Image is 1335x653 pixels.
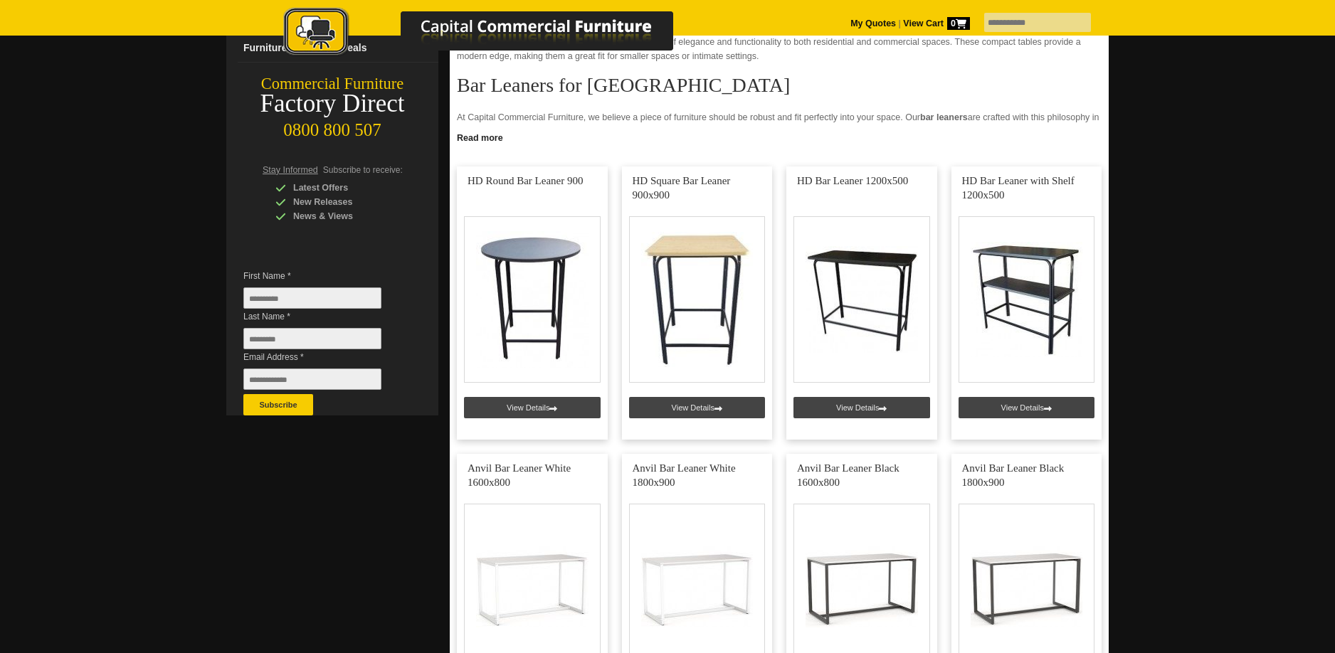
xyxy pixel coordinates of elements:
div: Latest Offers [275,181,411,195]
h2: Bar Leaners for [GEOGRAPHIC_DATA] [457,75,1102,96]
span: 0 [947,17,970,30]
a: View Cart0 [901,18,970,28]
span: First Name * [243,269,403,283]
span: Subscribe to receive: [323,165,403,175]
span: Stay Informed [263,165,318,175]
div: Commercial Furniture [226,74,438,94]
span: Last Name * [243,309,403,324]
a: Click to read more [450,127,1109,145]
img: Capital Commercial Furniture Logo [244,7,742,59]
a: Furniture Clearance Deals [238,33,438,63]
strong: bar leaners [920,112,968,122]
button: Subscribe [243,394,313,415]
p: If you're on the [PERSON_NAME] for the perfect bar leaner in [GEOGRAPHIC_DATA], look no further. ... [457,21,1102,63]
div: News & Views [275,209,411,223]
input: First Name * [243,287,381,309]
div: 0800 800 507 [226,113,438,140]
input: Email Address * [243,368,381,390]
strong: View Cart [903,18,970,28]
a: My Quotes [850,18,896,28]
span: Email Address * [243,350,403,364]
a: Capital Commercial Furniture Logo [244,7,742,63]
input: Last Name * [243,328,381,349]
p: At Capital Commercial Furniture, we believe a piece of furniture should be robust and fit perfect... [457,110,1102,167]
div: New Releases [275,195,411,209]
div: Factory Direct [226,94,438,114]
